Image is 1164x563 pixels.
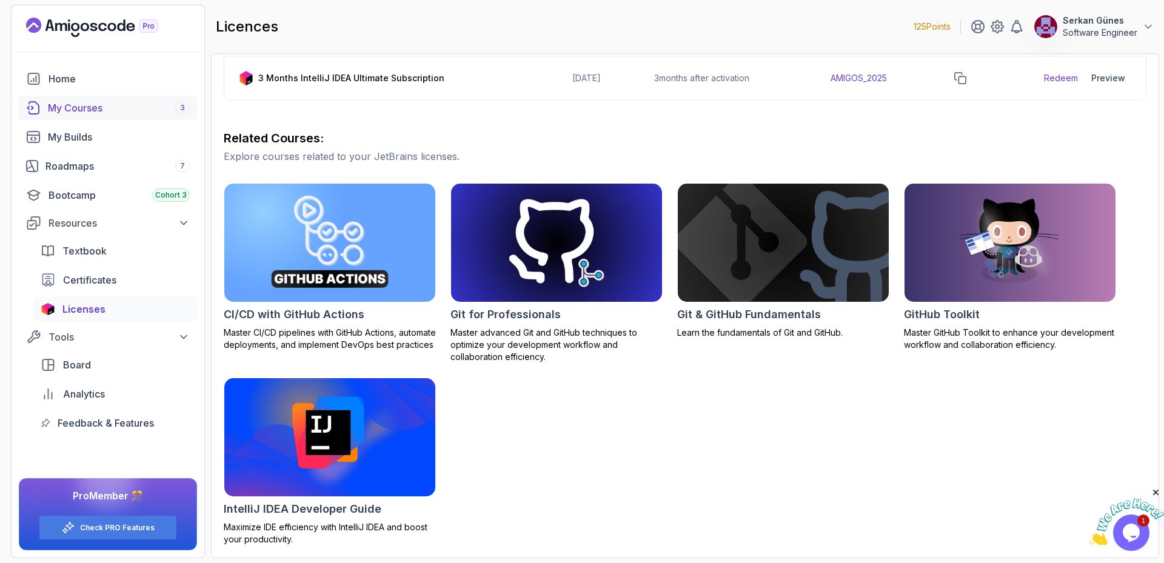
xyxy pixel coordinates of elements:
[677,327,889,339] p: Learn the fundamentals of Git and GitHub.
[1034,15,1057,38] img: user profile image
[19,326,197,348] button: Tools
[904,327,1116,351] p: Master GitHub Toolkit to enhance your development workflow and collaboration efficiency.
[48,188,190,202] div: Bootcamp
[58,416,154,430] span: Feedback & Features
[180,161,185,171] span: 7
[1034,15,1154,39] button: user profile imageSerkan GünesSoftware Engineer
[450,183,663,363] a: Git for Professionals cardGit for ProfessionalsMaster advanced Git and GitHub techniques to optim...
[239,71,253,85] img: jetbrains icon
[640,56,816,101] td: 3 months after activation
[1063,15,1137,27] p: Serkan Günes
[678,184,889,302] img: Git & GitHub Fundamentals card
[450,327,663,363] p: Master advanced Git and GitHub techniques to optimize your development workflow and collaboration...
[63,358,91,372] span: Board
[224,521,436,545] p: Maximize IDE efficiency with IntelliJ IDEA and boost your productivity.
[33,411,197,435] a: feedback
[224,378,435,496] img: IntelliJ IDEA Developer Guide card
[1091,72,1125,84] div: Preview
[33,268,197,292] a: certificates
[904,306,980,323] h2: GitHub Toolkit
[224,306,364,323] h2: CI/CD with GitHub Actions
[26,18,186,37] a: Landing page
[63,387,105,401] span: Analytics
[450,306,561,323] h2: Git for Professionals
[155,190,187,200] span: Cohort 3
[258,72,444,84] p: 3 Months IntelliJ IDEA Ultimate Subscription
[677,306,821,323] h2: Git & GitHub Fundamentals
[45,159,190,173] div: Roadmaps
[19,183,197,207] a: bootcamp
[62,244,107,258] span: Textbook
[41,303,55,315] img: jetbrains icon
[19,154,197,178] a: roadmaps
[224,327,436,351] p: Master CI/CD pipelines with GitHub Actions, automate deployments, and implement DevOps best pract...
[224,149,1146,164] p: Explore courses related to your JetBrains licenses.
[904,183,1116,351] a: GitHub Toolkit cardGitHub ToolkitMaster GitHub Toolkit to enhance your development workflow and c...
[48,101,190,115] div: My Courses
[1085,66,1131,90] button: Preview
[62,302,105,316] span: Licenses
[48,330,190,344] div: Tools
[80,523,155,533] a: Check PRO Features
[33,353,197,377] a: board
[224,501,381,518] h2: IntelliJ IDEA Developer Guide
[1063,27,1137,39] p: Software Engineer
[558,56,640,101] td: [DATE]
[19,212,197,234] button: Resources
[216,17,278,36] h2: licences
[905,184,1115,302] img: GitHub Toolkit card
[19,125,197,149] a: builds
[914,21,951,33] p: 125 Points
[19,67,197,91] a: home
[451,184,662,302] img: Git for Professionals card
[677,183,889,339] a: Git & GitHub Fundamentals cardGit & GitHub FundamentalsLearn the fundamentals of Git and GitHub.
[1044,72,1078,84] a: Redeem
[224,130,1146,147] h3: Related Courses:
[39,515,177,540] button: Check PRO Features
[816,56,937,101] td: AMIGOS_2025
[33,382,197,406] a: analytics
[952,70,969,87] button: copy-button
[224,378,436,545] a: IntelliJ IDEA Developer Guide cardIntelliJ IDEA Developer GuideMaximize IDE efficiency with Intel...
[1089,487,1164,545] iframe: chat widget
[19,96,197,120] a: courses
[48,72,190,86] div: Home
[63,273,116,287] span: Certificates
[33,239,197,263] a: textbook
[224,183,436,351] a: CI/CD with GitHub Actions cardCI/CD with GitHub ActionsMaster CI/CD pipelines with GitHub Actions...
[48,216,190,230] div: Resources
[33,297,197,321] a: licenses
[48,130,190,144] div: My Builds
[224,184,435,302] img: CI/CD with GitHub Actions card
[180,103,185,113] span: 3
